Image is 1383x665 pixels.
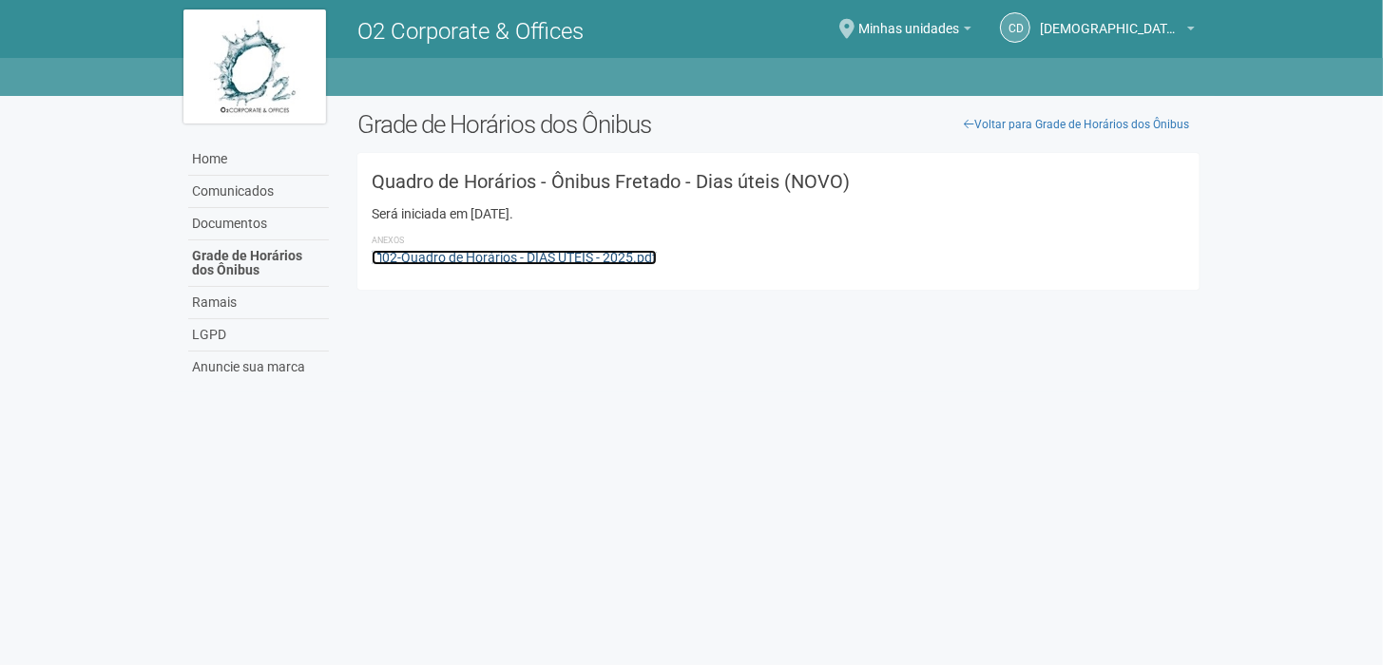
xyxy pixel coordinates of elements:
[183,9,326,123] img: logo.jpg
[372,205,1186,222] div: Será iniciada em [DATE].
[357,110,1201,139] h2: Grade de Horários dos Ônibus
[1040,24,1195,39] a: [DEMOGRAPHIC_DATA][PERSON_NAME]
[188,143,329,176] a: Home
[188,240,329,287] a: Grade de Horários dos Ônibus
[188,351,329,383] a: Anuncie sua marca
[1040,3,1182,36] span: Cristiane Dias
[858,24,971,39] a: Minhas unidades
[188,176,329,208] a: Comunicados
[372,250,657,265] a: 02-Quadro de Horários - DIAS ÚTEIS - 2025.pdf
[1000,12,1030,43] a: CD
[357,18,584,45] span: O2 Corporate & Offices
[372,232,1186,249] li: Anexos
[188,319,329,351] a: LGPD
[188,208,329,240] a: Documentos
[953,110,1200,139] a: Voltar para Grade de Horários dos Ônibus
[188,287,329,319] a: Ramais
[372,172,1186,191] h3: Quadro de Horários - Ônibus Fretado - Dias úteis (NOVO)
[858,3,959,36] span: Minhas unidades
